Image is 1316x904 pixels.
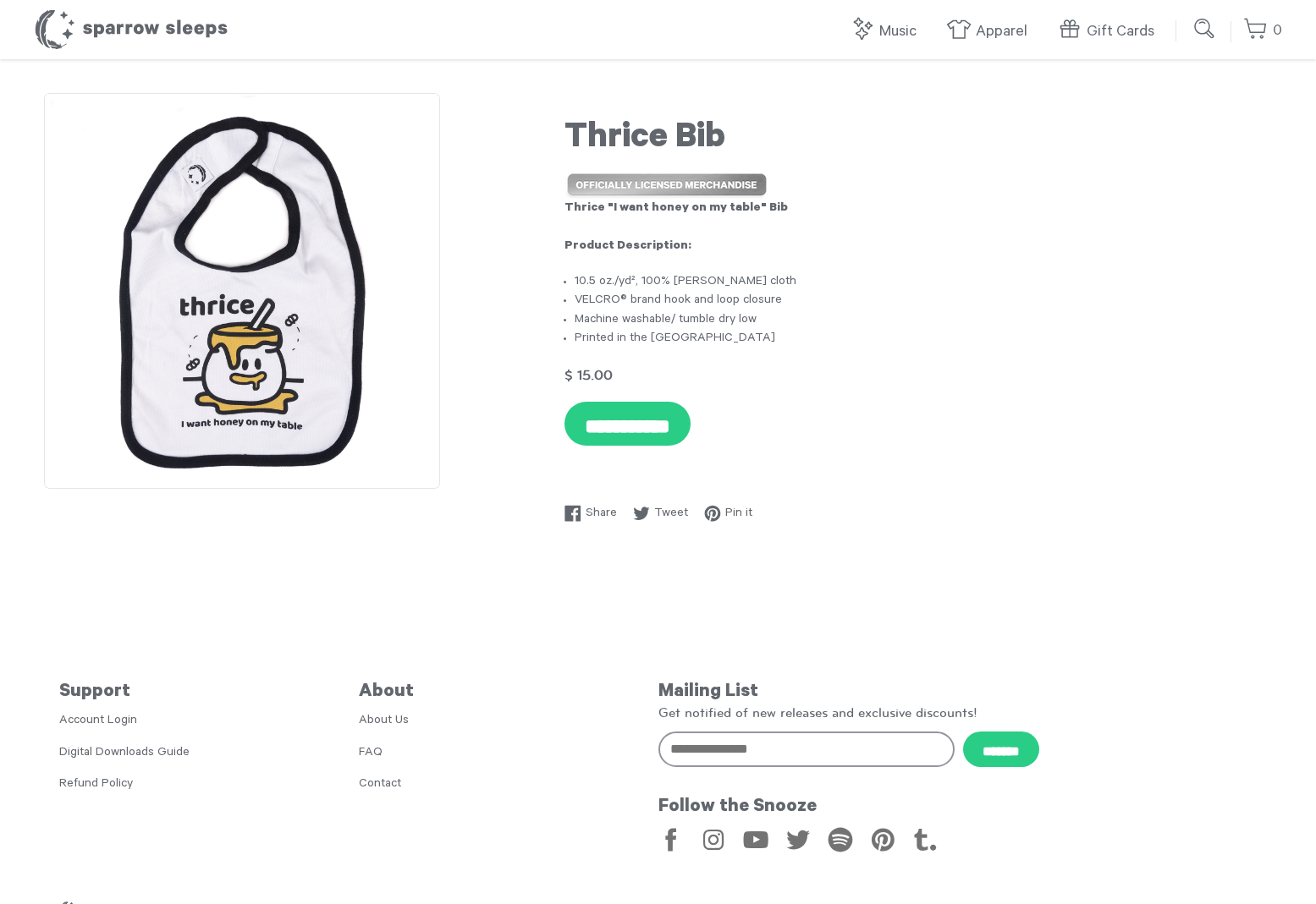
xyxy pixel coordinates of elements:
h1: Sparrow Sleeps [34,8,229,51]
a: Twitter [785,827,811,852]
a: Instagram [701,827,726,852]
a: Digital Downloads Guide [59,747,190,760]
li: Machine washable/ tumble dry low [575,311,1272,330]
h5: About [359,682,658,704]
p: Get notified of new releases and exclusive discounts! [658,704,1258,722]
strong: Thrice "I want honey on my table" Bib [564,202,788,216]
a: About Us [359,715,409,728]
a: 0 [1243,13,1282,49]
a: Refund Policy [59,778,133,792]
a: Gift Cards [1057,14,1163,50]
a: Contact [359,778,401,792]
h5: Support [59,682,359,704]
span: Share [586,505,617,523]
h5: Mailing List [658,682,1258,704]
li: 10.5 oz./yd², 100% [PERSON_NAME] cloth [575,273,1272,292]
a: Apparel [946,14,1036,50]
img: Thrice Bib [44,93,440,489]
a: Pinterest [870,827,895,852]
input: Submit [1188,12,1222,46]
span: Tweet [654,505,688,523]
a: Account Login [59,715,137,728]
li: VELCRO® brand hook and loop closure [575,292,1272,310]
strong: $ 15.00 [564,368,613,382]
a: Facebook [658,827,684,852]
strong: Product Description: [564,240,691,254]
a: Music [850,14,925,50]
h5: Follow the Snooze [658,797,1258,819]
a: YouTube [743,827,768,852]
a: Tumblr [912,827,938,852]
h1: Thrice Bib [564,119,1272,162]
li: Printed in the [GEOGRAPHIC_DATA] [575,330,1272,348]
a: Spotify [828,827,853,852]
a: FAQ [359,747,383,760]
span: Pin it [725,505,752,523]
